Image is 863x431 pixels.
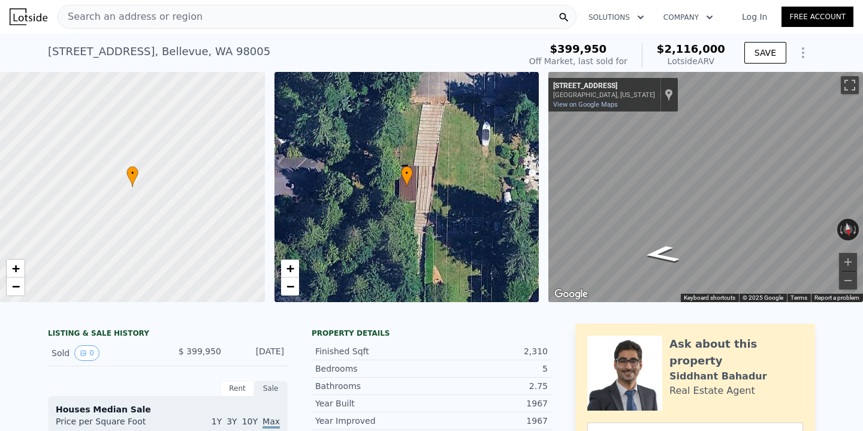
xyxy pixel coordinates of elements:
[212,417,222,426] span: 1Y
[242,417,258,426] span: 10Y
[684,294,735,302] button: Keyboard shortcuts
[126,166,138,187] div: •
[281,260,299,278] a: Zoom in
[790,294,807,301] a: Terms
[315,415,431,427] div: Year Improved
[74,345,99,361] button: View historical data
[286,279,294,294] span: −
[52,345,158,361] div: Sold
[315,397,431,409] div: Year Built
[315,345,431,357] div: Finished Sqft
[548,72,863,302] div: Map
[431,345,548,357] div: 2,310
[669,369,767,384] div: Siddhant Bahadur
[781,7,853,27] a: Free Account
[281,278,299,296] a: Zoom out
[743,294,783,301] span: © 2025 Google
[839,253,857,271] button: Zoom in
[10,8,47,25] img: Lotside
[262,417,280,429] span: Max
[56,403,280,415] div: Houses Median Sale
[665,88,673,101] a: Show location on map
[579,7,654,28] button: Solutions
[7,260,25,278] a: Zoom in
[669,384,755,398] div: Real Estate Agent
[550,43,607,55] span: $399,950
[553,82,655,91] div: [STREET_ADDRESS]
[853,219,859,240] button: Rotate clockwise
[126,168,138,179] span: •
[48,43,270,60] div: [STREET_ADDRESS] , Bellevue , WA 98005
[58,10,203,24] span: Search an address or region
[654,7,723,28] button: Company
[431,363,548,375] div: 5
[179,346,221,356] span: $ 399,950
[286,261,294,276] span: +
[529,55,627,67] div: Off Market, last sold for
[548,72,863,302] div: Street View
[7,278,25,296] a: Zoom out
[431,415,548,427] div: 1967
[841,76,859,94] button: Toggle fullscreen view
[48,328,288,340] div: LISTING & SALE HISTORY
[657,55,725,67] div: Lotside ARV
[841,218,855,241] button: Reset the view
[431,380,548,392] div: 2.75
[12,279,20,294] span: −
[839,272,857,290] button: Zoom out
[814,294,859,301] a: Report a problem
[837,219,844,240] button: Rotate counterclockwise
[312,328,551,338] div: Property details
[231,345,284,361] div: [DATE]
[12,261,20,276] span: +
[669,336,803,369] div: Ask about this property
[791,41,815,65] button: Show Options
[553,101,618,108] a: View on Google Maps
[551,287,591,302] img: Google
[744,42,786,64] button: SAVE
[227,417,237,426] span: 3Y
[657,43,725,55] span: $2,116,000
[401,166,413,187] div: •
[254,381,288,396] div: Sale
[728,11,781,23] a: Log In
[315,380,431,392] div: Bathrooms
[401,168,413,179] span: •
[315,363,431,375] div: Bedrooms
[551,287,591,302] a: Open this area in Google Maps (opens a new window)
[431,397,548,409] div: 1967
[221,381,254,396] div: Rent
[629,242,695,267] path: Go East, NE 37th Pl
[553,91,655,99] div: [GEOGRAPHIC_DATA], [US_STATE]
